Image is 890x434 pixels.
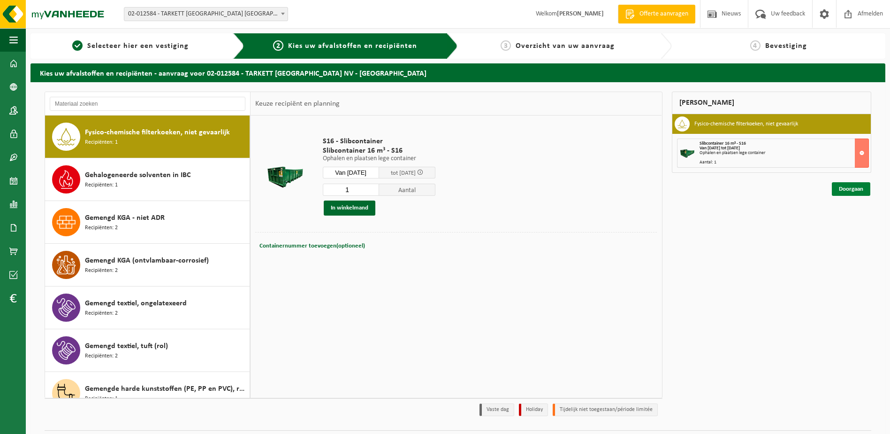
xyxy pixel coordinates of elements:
span: Fysico-chemische filterkoeken, niet gevaarlijk [85,127,230,138]
li: Tijdelijk niet toegestaan/période limitée [553,403,658,416]
span: Gemengde harde kunststoffen (PE, PP en PVC), recycleerbaar (industrieel) [85,383,247,395]
span: Recipiënten: 1 [85,138,118,147]
button: Gehalogeneerde solventen in IBC Recipiënten: 1 [45,158,250,201]
button: Gemengde harde kunststoffen (PE, PP en PVC), recycleerbaar (industrieel) Recipiënten: 1 [45,372,250,415]
a: Doorgaan [832,182,870,196]
button: Gemengd KGA (ontvlambaar-corrosief) Recipiënten: 2 [45,244,250,287]
button: Gemengd textiel, tuft (rol) Recipiënten: 2 [45,329,250,372]
span: S16 - Slibcontainer [323,137,435,146]
button: Containernummer toevoegen(optioneel) [259,240,366,253]
button: In winkelmand [324,201,375,216]
span: Gehalogeneerde solventen in IBC [85,170,190,181]
h3: Fysico-chemische filterkoeken, niet gevaarlijk [694,116,798,132]
span: 02-012584 - TARKETT DENDERMONDE NV - DENDERMONDE [124,7,288,21]
span: Recipiënten: 2 [85,309,118,318]
span: Selecteer hier een vestiging [87,42,189,50]
span: 02-012584 - TARKETT DENDERMONDE NV - DENDERMONDE [124,8,288,21]
span: Slibcontainer 16 m³ - S16 [700,141,746,146]
div: Keuze recipiënt en planning [251,92,344,116]
span: Slibcontainer 16 m³ - S16 [323,146,435,155]
button: Gemengd textiel, ongelatexeerd Recipiënten: 2 [45,287,250,329]
span: Aantal [379,184,435,196]
div: Ophalen en plaatsen lege container [700,151,869,155]
span: Overzicht van uw aanvraag [516,42,615,50]
strong: Van [DATE] tot [DATE] [700,146,740,151]
li: Holiday [519,403,548,416]
p: Ophalen en plaatsen lege container [323,155,435,162]
span: Offerte aanvragen [637,9,691,19]
span: 2 [273,40,283,51]
span: Gemengd textiel, tuft (rol) [85,341,168,352]
span: Gemengd KGA (ontvlambaar-corrosief) [85,255,209,266]
strong: [PERSON_NAME] [557,10,604,17]
span: Gemengd KGA - niet ADR [85,212,165,224]
div: [PERSON_NAME] [672,92,872,114]
li: Vaste dag [479,403,514,416]
span: Kies uw afvalstoffen en recipiënten [288,42,417,50]
span: 1 [72,40,83,51]
h2: Kies uw afvalstoffen en recipiënten - aanvraag voor 02-012584 - TARKETT [GEOGRAPHIC_DATA] NV - [G... [30,63,885,82]
input: Selecteer datum [323,167,379,178]
span: Bevestiging [765,42,807,50]
span: 4 [750,40,761,51]
button: Gemengd KGA - niet ADR Recipiënten: 2 [45,201,250,244]
span: Containernummer toevoegen(optioneel) [259,243,365,249]
a: Offerte aanvragen [618,5,695,23]
span: tot [DATE] [391,170,416,176]
span: Recipiënten: 1 [85,181,118,190]
span: Recipiënten: 1 [85,395,118,403]
a: 1Selecteer hier een vestiging [35,40,226,52]
button: Fysico-chemische filterkoeken, niet gevaarlijk Recipiënten: 1 [45,116,250,158]
span: 3 [501,40,511,51]
span: Recipiënten: 2 [85,352,118,361]
span: Gemengd textiel, ongelatexeerd [85,298,187,309]
span: Recipiënten: 2 [85,224,118,232]
div: Aantal: 1 [700,160,869,165]
span: Recipiënten: 2 [85,266,118,275]
input: Materiaal zoeken [50,97,245,111]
